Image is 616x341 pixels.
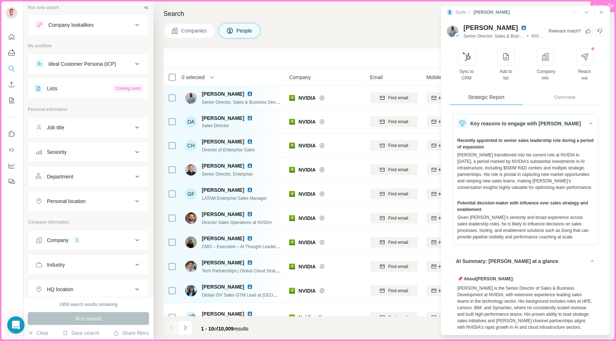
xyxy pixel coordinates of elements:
span: NVIDIA [299,287,316,294]
span: Find email [388,215,408,221]
span: Sales Director [202,122,261,129]
img: LinkedIn logo [247,260,253,266]
button: Find both [426,213,474,224]
button: Find both [426,237,474,248]
li: / [469,9,470,16]
span: 1 - 10 [201,326,214,332]
img: LinkedIn logo [247,187,253,193]
button: Find both [426,285,474,296]
div: Job title [47,124,64,131]
button: My lists [6,94,17,107]
div: Seniority [47,148,66,156]
button: Close side panel [599,9,604,15]
span: NVIDIA [299,215,316,222]
span: Find email [388,142,408,149]
div: 1959 search results remaining [60,301,118,308]
img: Avatar [447,25,459,37]
span: [PERSON_NAME] [202,310,244,318]
span: People [237,27,253,34]
div: Relevant match ? [549,28,581,34]
span: Email [370,74,383,81]
p: Overview [555,94,576,101]
button: Find email [370,140,418,151]
img: Avatar [185,92,197,104]
span: • [527,33,529,39]
span: Find email [388,191,408,197]
div: Ideal Customer Persona (ICP) [48,60,116,68]
img: LinkedIn logo [247,211,253,217]
span: NVIDIA [299,94,316,102]
div: Company [47,237,69,244]
img: Logo of NVIDIA [289,119,295,125]
span: [PERSON_NAME] [202,259,244,266]
span: Find email [388,118,408,125]
span: Potential decision-maker with influence over sales strategy and enablement [457,200,594,213]
img: Avatar [6,7,17,19]
span: Global ISV Sales GTM Lead at [GEOGRAPHIC_DATA] [202,292,307,298]
span: Find email [388,288,408,294]
span: [PERSON_NAME] [202,235,244,242]
button: Find both [426,261,474,272]
div: Company info [537,68,554,81]
span: CMO – Executive – AI Thought Leader – Public Speaker [202,243,310,249]
span: Key reasons to engage with [PERSON_NAME] [470,120,581,127]
span: [PERSON_NAME] [202,90,244,98]
p: Company information [28,219,149,225]
p: My workflow [28,43,149,49]
button: Key reasons to engage with [PERSON_NAME] [453,114,598,133]
span: NVIDIA [299,239,316,246]
span: Companies [181,27,208,34]
button: Use Surfe API [6,143,17,156]
div: CH [185,140,197,151]
span: Director of Enterprise Sales [202,147,255,152]
button: Find email [370,261,418,272]
img: LinkedIn logo [247,91,253,97]
div: 📌 About [PERSON_NAME] : [457,276,594,282]
img: Logo of NVIDIA [289,288,295,294]
img: Logo of NVIDIA [289,215,295,221]
button: Company lookalikes [28,16,149,34]
span: [PERSON_NAME] [202,186,244,194]
span: [PERSON_NAME] [202,211,244,218]
button: Enrich CSV [6,78,17,91]
button: Find email [370,92,418,103]
span: NVIDIA [532,33,544,39]
button: Feedback [6,175,17,188]
span: [PERSON_NAME] [202,162,244,169]
div: Open Intercom Messenger [7,316,25,334]
span: Nvidia [299,314,314,321]
img: LinkedIn avatar [521,25,527,31]
button: Find both [426,92,474,103]
button: Find both [426,140,474,151]
div: GF [185,188,197,200]
img: Logo of NVIDIA [289,239,295,245]
span: Find email [388,167,408,173]
div: [PERSON_NAME] transitioned into his current role at NVIDIA in [DATE], a period marked by NVIDIA’s... [457,152,594,191]
div: [PERSON_NAME] [474,9,510,16]
span: 0 selected [182,74,205,81]
img: Avatar [185,164,197,176]
span: Find email [388,239,408,246]
h4: Search [164,9,607,19]
button: Quick start [6,30,17,43]
button: Find email [370,116,418,127]
img: Avatar [185,285,197,297]
img: Logo of NVIDIA [289,167,295,173]
span: [PERSON_NAME] [202,138,244,145]
img: Logo of NVIDIA [289,264,295,269]
span: LATAM Enterprise Sales Manager [202,196,267,201]
div: Personal location [47,198,86,205]
button: Find email [370,189,418,199]
span: Director Sales Operations at NVIDIA [202,220,272,225]
span: [PERSON_NAME] [202,283,244,290]
img: Logo of NVIDIA [289,191,295,197]
img: Logo of NVIDIA [289,95,295,101]
img: LinkedIn logo [247,236,253,241]
button: Seniority [28,143,149,161]
button: Find both [426,164,474,175]
img: Logo of NVIDIA [289,143,295,148]
span: Tech Partnerships | Global Cloud Strategy | Customer and Partner Obsessed | High Performance Team... [202,268,414,273]
p: Personal information [28,106,149,113]
button: Use Surfe on LinkedIn [6,128,17,141]
button: Personal location [28,193,149,210]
